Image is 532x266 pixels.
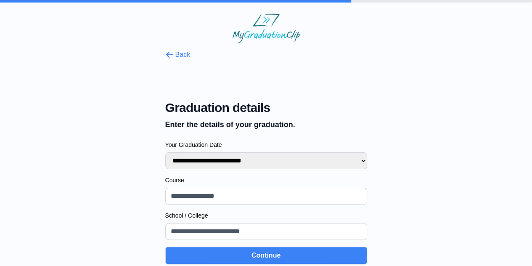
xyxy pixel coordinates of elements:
[165,100,367,115] span: Graduation details
[165,176,367,184] label: Course
[165,211,367,220] label: School / College
[233,13,300,43] img: MyGraduationClip
[165,141,367,149] label: Your Graduation Date
[165,50,191,60] button: Back
[165,247,367,264] button: Continue
[165,119,367,130] p: Enter the details of your graduation.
